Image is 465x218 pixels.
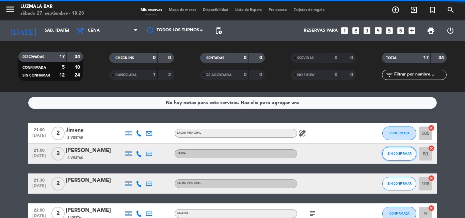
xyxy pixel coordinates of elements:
i: power_settings_new [446,27,454,35]
span: Mapa de mesas [165,8,199,12]
strong: 17 [423,55,429,60]
i: looks_5 [385,26,394,35]
strong: 0 [259,72,263,77]
button: SIN CONFIRMAR [382,177,416,190]
span: TOTAL [386,56,397,60]
i: cancel [428,175,435,182]
i: cancel [428,124,435,131]
div: [PERSON_NAME] [66,176,124,185]
strong: 0 [244,55,246,60]
i: looks_3 [363,26,371,35]
span: Salón Principal [177,132,201,134]
span: Lista de Espera [232,8,265,12]
strong: 34 [438,55,445,60]
div: No hay notas para este servicio. Haz clic para agregar una [166,99,300,107]
i: [DATE] [5,23,41,38]
span: 22:00 [31,206,48,214]
strong: 0 [335,55,337,60]
span: SENTADAS [206,56,224,60]
span: Mis reservas [137,8,165,12]
strong: 0 [335,72,337,77]
i: looks_two [351,26,360,35]
i: arrow_drop_down [63,27,71,35]
span: 2 [51,177,65,190]
div: [PERSON_NAME] [66,206,124,215]
span: 2 [51,127,65,140]
strong: 0 [244,72,246,77]
i: add_circle_outline [391,6,400,14]
strong: 24 [75,73,81,78]
span: CONFIRMADA [389,131,410,135]
button: SIN CONFIRMAR [382,147,416,161]
span: CHECK INS [115,56,134,60]
span: [DATE] [31,184,48,191]
strong: 0 [153,55,156,60]
i: turned_in_not [428,6,436,14]
button: menu [5,4,15,17]
input: Filtrar por nombre... [394,71,446,79]
i: add_box [407,26,416,35]
i: filter_list [385,71,394,79]
span: 21:30 [31,176,48,184]
span: 21:00 [31,125,48,133]
span: Disponibilidad [199,8,232,12]
span: Tarjetas de regalo [290,8,328,12]
i: exit_to_app [410,6,418,14]
i: looks_6 [396,26,405,35]
strong: 12 [59,73,65,78]
i: cancel [428,205,435,212]
span: SIN CONFIRMAR [387,182,412,185]
strong: 10 [75,65,81,70]
i: looks_one [340,26,349,35]
div: Luzmala Bar [20,3,84,10]
span: 2 Visitas [67,135,83,140]
i: search [447,6,455,14]
span: CONFIRMADA [389,212,410,215]
span: NO SHOW [297,73,315,77]
span: [DATE] [31,154,48,162]
strong: 1 [153,72,156,77]
span: Galería [177,212,188,215]
strong: 0 [350,55,354,60]
div: LOG OUT [440,20,460,41]
i: looks_4 [374,26,383,35]
div: [PERSON_NAME] [66,146,124,155]
span: CONFIRMADA [22,66,46,69]
strong: 34 [75,54,81,59]
strong: 0 [350,72,354,77]
span: Pre-acceso [265,8,290,12]
div: Jimena [66,126,124,135]
span: Cena [88,28,100,33]
span: RESERVADAS [22,55,44,59]
span: RE AGENDADA [206,73,231,77]
span: Reservas para [304,28,338,33]
button: CONFIRMADA [382,127,416,140]
i: subject [308,209,317,218]
div: sábado 27. septiembre - 18:28 [20,10,84,17]
i: cancel [428,145,435,152]
strong: 0 [168,55,172,60]
strong: 2 [168,72,172,77]
span: Barra [177,152,186,155]
strong: 17 [59,54,65,59]
span: SIN CONFIRMAR [22,74,50,77]
span: CANCELADA [115,73,137,77]
span: print [427,27,435,35]
strong: 5 [62,65,65,70]
span: 21:00 [31,146,48,154]
i: menu [5,4,15,14]
span: [DATE] [31,133,48,141]
span: 2 [51,147,65,161]
span: pending_actions [214,27,223,35]
strong: 0 [259,55,263,60]
span: Salón Principal [177,182,201,185]
span: SIN CONFIRMAR [387,152,412,155]
span: 2 Visitas [67,155,83,161]
i: healing [298,129,306,137]
span: SERVIDAS [297,56,314,60]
